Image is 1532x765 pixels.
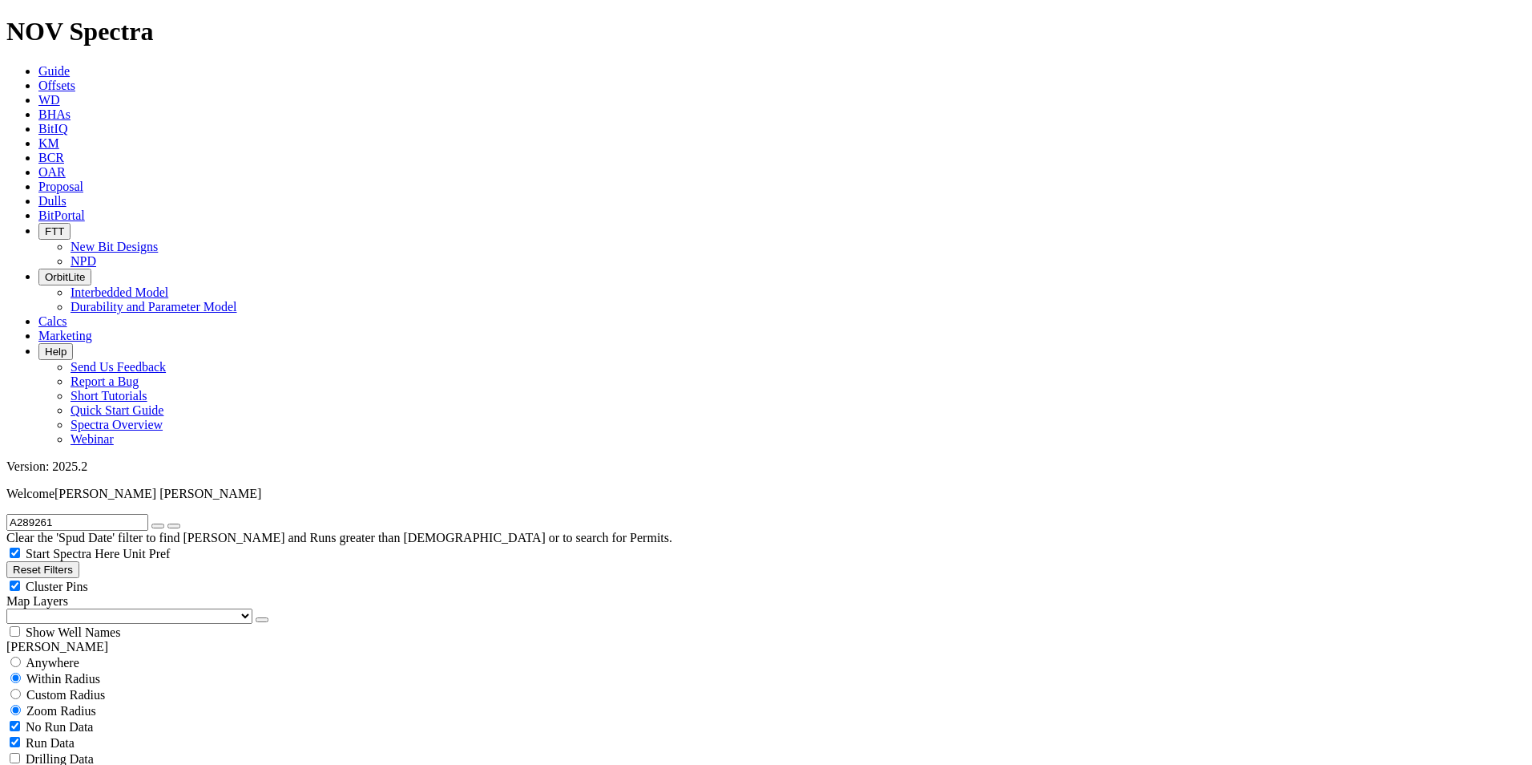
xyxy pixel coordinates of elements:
[71,418,163,431] a: Spectra Overview
[38,122,67,136] a: BitIQ
[6,561,79,578] button: Reset Filters
[71,403,163,417] a: Quick Start Guide
[38,107,71,121] a: BHAs
[6,531,672,544] span: Clear the 'Spud Date' filter to find [PERSON_NAME] and Runs greater than [DEMOGRAPHIC_DATA] or to...
[71,254,96,268] a: NPD
[71,389,147,403] a: Short Tutorials
[38,93,60,107] a: WD
[38,329,92,342] a: Marketing
[38,136,59,150] a: KM
[6,640,1526,654] div: [PERSON_NAME]
[45,271,85,283] span: OrbitLite
[38,64,70,78] a: Guide
[38,194,67,208] a: Dulls
[10,548,20,558] input: Start Spectra Here
[26,656,79,670] span: Anywhere
[71,285,168,299] a: Interbedded Model
[6,594,68,608] span: Map Layers
[38,343,73,360] button: Help
[38,208,85,222] a: BitPortal
[38,151,64,164] a: BCR
[6,487,1526,501] p: Welcome
[26,580,88,593] span: Cluster Pins
[26,720,93,734] span: No Run Data
[71,360,166,374] a: Send Us Feedback
[26,672,100,686] span: Within Radius
[6,17,1526,47] h1: NOV Spectra
[6,514,148,531] input: Search
[26,547,119,561] span: Start Spectra Here
[26,625,120,639] span: Show Well Names
[6,459,1526,474] div: Version: 2025.2
[26,704,96,718] span: Zoom Radius
[45,225,64,237] span: FTT
[123,547,170,561] span: Unit Pref
[45,346,67,358] span: Help
[38,223,71,240] button: FTT
[26,736,75,750] span: Run Data
[38,165,66,179] a: OAR
[54,487,261,500] span: [PERSON_NAME] [PERSON_NAME]
[26,688,105,702] span: Custom Radius
[38,314,67,328] a: Calcs
[71,300,237,314] a: Durability and Parameter Model
[71,374,139,388] a: Report a Bug
[38,79,75,92] a: Offsets
[71,432,114,446] a: Webinar
[38,269,91,285] button: OrbitLite
[38,180,83,193] a: Proposal
[71,240,158,253] a: New Bit Designs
